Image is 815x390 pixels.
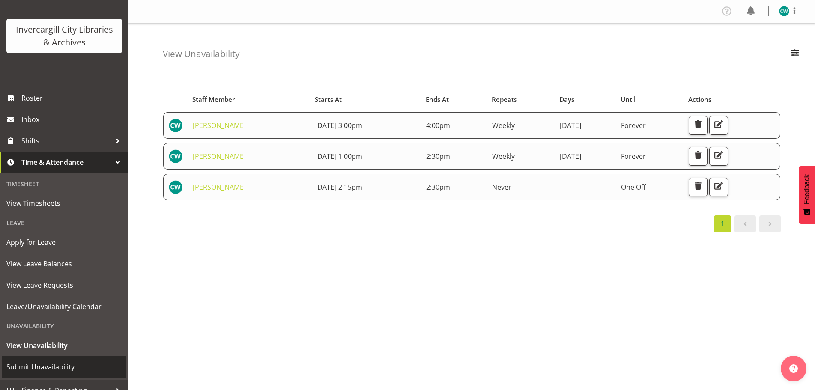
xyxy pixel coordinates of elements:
span: [DATE] [560,152,581,161]
img: catherine-wilson11657.jpg [169,149,182,163]
div: Timesheet [2,175,126,193]
div: Invercargill City Libraries & Archives [15,23,113,49]
span: [DATE] [560,121,581,130]
img: catherine-wilson11657.jpg [169,180,182,194]
span: One Off [621,182,646,192]
span: View Leave Balances [6,257,122,270]
span: Weekly [492,121,515,130]
span: Feedback [803,174,811,204]
span: [DATE] 1:00pm [315,152,362,161]
a: Submit Unavailability [2,356,126,378]
span: 4:00pm [426,121,450,130]
span: Inbox [21,113,124,126]
span: Shifts [21,134,111,147]
img: help-xxl-2.png [789,364,798,373]
span: View Unavailability [6,339,122,352]
a: [PERSON_NAME] [193,152,246,161]
span: Forever [621,152,646,161]
a: [PERSON_NAME] [193,121,246,130]
div: Leave [2,214,126,232]
button: Delete Unavailability [689,116,708,135]
button: Filter Employees [786,45,804,63]
span: Forever [621,121,646,130]
span: Never [492,182,511,192]
button: Edit Unavailability [709,147,728,166]
a: [PERSON_NAME] [193,182,246,192]
span: Starts At [315,95,342,104]
a: Apply for Leave [2,232,126,253]
a: View Timesheets [2,193,126,214]
button: Delete Unavailability [689,147,708,166]
span: 2:30pm [426,182,450,192]
span: Roster [21,92,124,104]
button: Edit Unavailability [709,178,728,196]
h4: View Unavailability [163,49,239,59]
span: View Timesheets [6,197,122,210]
span: Apply for Leave [6,236,122,249]
a: View Unavailability [2,335,126,356]
span: 2:30pm [426,152,450,161]
span: Time & Attendance [21,156,111,169]
span: Submit Unavailability [6,360,122,373]
span: Repeats [492,95,517,104]
span: Until [621,95,636,104]
a: View Leave Requests [2,274,126,296]
span: Days [559,95,574,104]
a: View Leave Balances [2,253,126,274]
span: [DATE] 3:00pm [315,121,362,130]
button: Edit Unavailability [709,116,728,135]
span: Actions [688,95,711,104]
span: Staff Member [192,95,235,104]
span: View Leave Requests [6,279,122,292]
button: Delete Unavailability [689,178,708,196]
img: catherine-wilson11657.jpg [779,6,789,16]
button: Feedback - Show survey [799,166,815,224]
span: [DATE] 2:15pm [315,182,362,192]
span: Ends At [426,95,449,104]
span: Weekly [492,152,515,161]
span: Leave/Unavailability Calendar [6,300,122,313]
img: catherine-wilson11657.jpg [169,119,182,132]
a: Leave/Unavailability Calendar [2,296,126,317]
div: Unavailability [2,317,126,335]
